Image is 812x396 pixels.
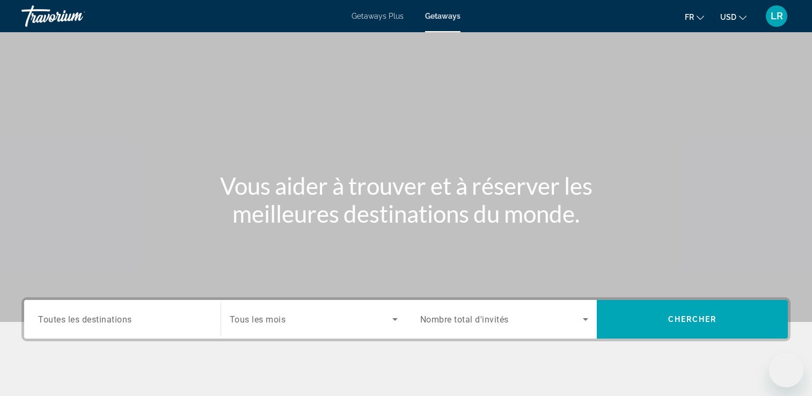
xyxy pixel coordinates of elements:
button: Search [597,300,788,339]
a: Getaways Plus [352,12,404,20]
iframe: Bouton de lancement de la fenêtre de messagerie [769,353,803,387]
button: Change currency [720,9,747,25]
button: User Menu [763,5,791,27]
span: Toutes les destinations [38,314,132,324]
span: Nombre total d'invités [420,314,509,325]
input: Select destination [38,313,207,326]
span: fr [685,13,694,21]
div: Search widget [24,300,788,339]
span: Tous les mois [230,314,286,325]
span: USD [720,13,736,21]
span: Chercher [668,315,717,324]
h1: Vous aider à trouver et à réserver les meilleures destinations du monde. [205,172,608,228]
button: Change language [685,9,704,25]
a: Travorium [21,2,129,30]
span: LR [771,11,783,21]
a: Getaways [425,12,460,20]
